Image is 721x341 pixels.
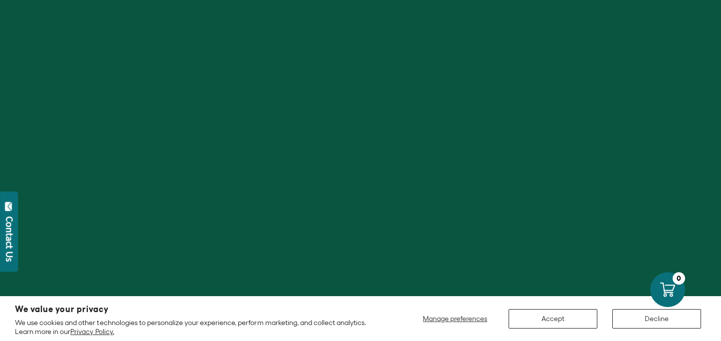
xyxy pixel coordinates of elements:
[673,272,685,285] div: 0
[70,328,114,336] a: Privacy Policy.
[4,216,14,262] div: Contact Us
[15,305,382,314] h2: We value your privacy
[417,309,494,329] button: Manage preferences
[509,309,597,329] button: Accept
[612,309,701,329] button: Decline
[15,318,382,336] p: We use cookies and other technologies to personalize your experience, perform marketing, and coll...
[423,315,487,323] span: Manage preferences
